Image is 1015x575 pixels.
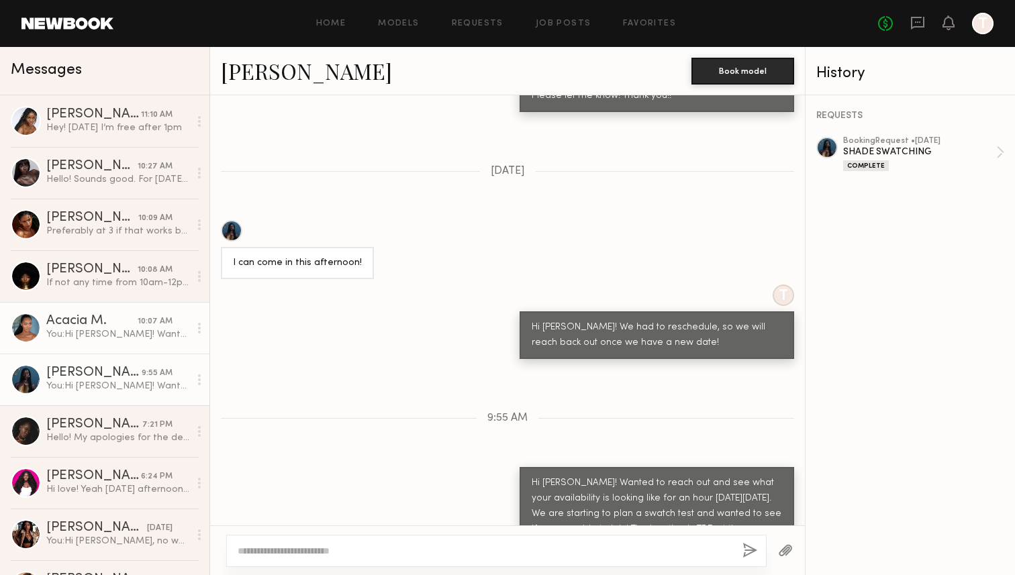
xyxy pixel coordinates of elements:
div: REQUESTS [816,111,1004,121]
div: You: Hi [PERSON_NAME], no worries! We will reach back out for the next one. [46,535,189,547]
div: 9:55 AM [142,367,173,380]
div: 6:24 PM [141,470,173,483]
div: [PERSON_NAME] [46,366,142,380]
div: Hi love! Yeah [DATE] afternoon is good [46,483,189,496]
div: 10:07 AM [138,315,173,328]
div: [PERSON_NAME] [46,211,138,225]
div: [PERSON_NAME] [46,263,138,276]
a: bookingRequest •[DATE]SHADE SWATCHINGComplete [843,137,1004,171]
div: [PERSON_NAME] [46,470,141,483]
div: Complete [843,160,889,171]
span: 9:55 AM [487,413,528,424]
div: [PERSON_NAME] [46,521,147,535]
div: I can come in this afternoon! [233,256,362,271]
div: You: Hi [PERSON_NAME]! Wanted to reach out and see what your availability is looking like for an ... [46,328,189,341]
span: Messages [11,62,82,78]
a: Home [316,19,346,28]
div: 10:27 AM [138,160,173,173]
div: History [816,66,1004,81]
a: [PERSON_NAME] [221,56,392,85]
div: Hi [PERSON_NAME]! Wanted to reach out and see what your availability is looking like for an hour ... [532,476,782,568]
div: [PERSON_NAME] [46,160,138,173]
a: Models [378,19,419,28]
div: Hello! Sounds good. For [DATE] it should be ok but for the future, ill get back to you on this [46,173,189,186]
a: Job Posts [536,19,591,28]
div: Hey! [DATE] I’m free after 1pm [46,121,189,134]
div: [PERSON_NAME] [46,108,141,121]
div: 10:08 AM [138,264,173,276]
div: You: Hi [PERSON_NAME]! Wanted to reach out and see what your availability is looking like for an ... [46,380,189,393]
a: T [972,13,994,34]
div: 11:10 AM [141,109,173,121]
div: SHADE SWATCHING [843,146,996,158]
div: [PERSON_NAME] [46,418,142,431]
div: booking Request • [DATE] [843,137,996,146]
div: [DATE] [147,522,173,535]
button: Book model [691,58,794,85]
div: Preferably at 3 if that works but I’m flexible [46,225,189,238]
span: [DATE] [491,166,525,177]
div: Hello! My apologies for the delayed response. Unfortunately I was available [DATE] and completely... [46,431,189,444]
div: Acacia M. [46,315,138,328]
a: Favorites [623,19,676,28]
a: Book model [691,64,794,76]
div: If not any time from 10am-12pm for morning. [46,276,189,289]
div: 10:09 AM [138,212,173,225]
a: Requests [452,19,503,28]
div: Hi [PERSON_NAME]! We had to reschedule, so we will reach back out once we have a new date! [532,320,782,351]
div: 7:21 PM [142,419,173,431]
